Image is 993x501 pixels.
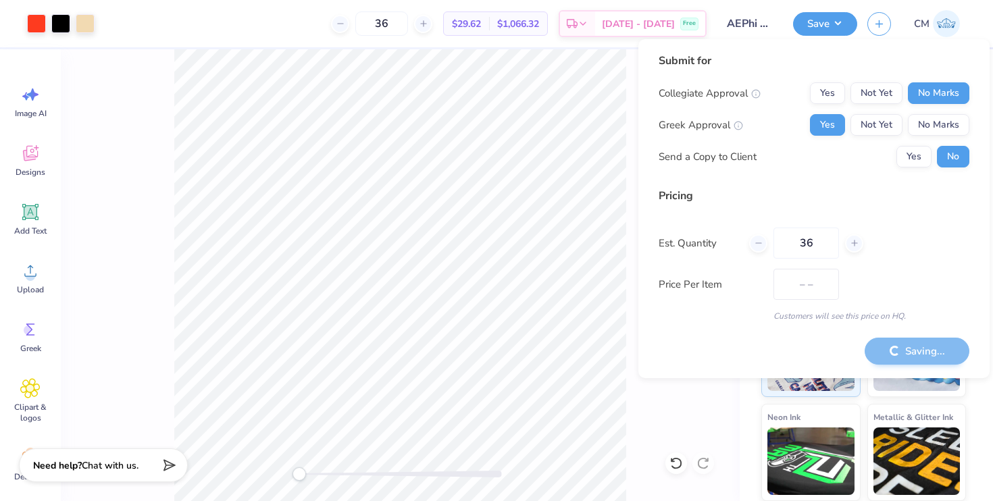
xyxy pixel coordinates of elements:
span: Designs [16,167,45,178]
a: CM [908,10,966,37]
span: Neon Ink [767,410,800,424]
span: Image AI [15,108,47,119]
span: $1,066.32 [497,17,539,31]
span: Add Text [14,226,47,236]
span: Chat with us. [82,459,138,472]
div: Accessibility label [292,467,306,481]
div: Submit for [659,53,969,69]
span: Free [683,19,696,28]
button: Save [793,12,857,36]
button: Not Yet [850,82,902,104]
span: Upload [17,284,44,295]
span: CM [914,16,930,32]
span: Clipart & logos [8,402,53,423]
label: Price Per Item [659,277,763,292]
input: – – [773,228,839,259]
button: Yes [810,114,845,136]
img: Metallic & Glitter Ink [873,427,961,495]
button: No [937,146,969,167]
img: Camryn Michael [933,10,960,37]
button: No Marks [908,82,969,104]
button: No Marks [908,114,969,136]
span: Metallic & Glitter Ink [873,410,953,424]
div: Collegiate Approval [659,86,761,101]
img: Neon Ink [767,427,855,495]
button: Yes [810,82,845,104]
span: $29.62 [452,17,481,31]
button: Yes [896,146,932,167]
div: Pricing [659,188,969,204]
span: Greek [20,343,41,354]
span: Decorate [14,471,47,482]
div: Send a Copy to Client [659,149,757,165]
button: Not Yet [850,114,902,136]
input: Untitled Design [717,10,783,37]
div: Greek Approval [659,117,743,133]
div: Customers will see this price on HQ. [659,310,969,322]
strong: Need help? [33,459,82,472]
span: [DATE] - [DATE] [602,17,675,31]
label: Est. Quantity [659,236,739,251]
input: – – [355,11,408,36]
